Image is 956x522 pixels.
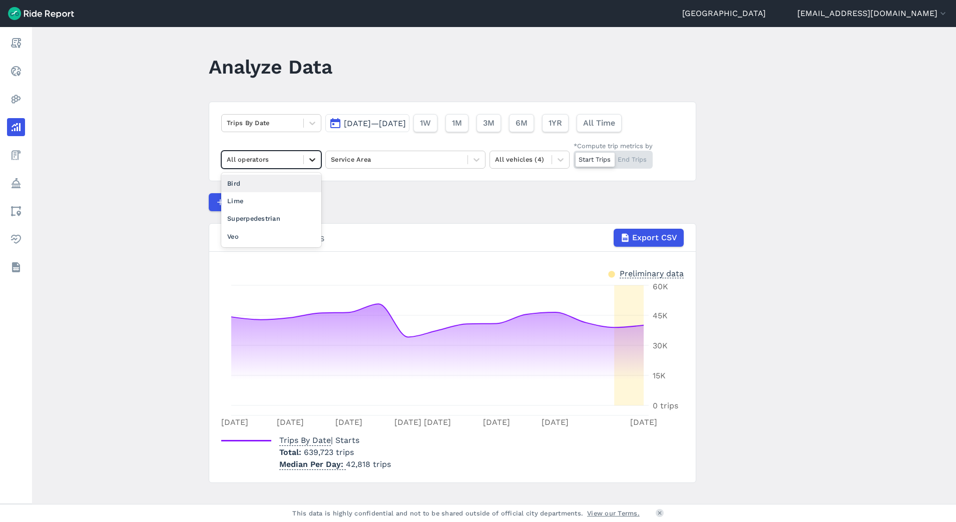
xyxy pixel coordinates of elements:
[221,192,321,210] div: Lime
[682,8,766,20] a: [GEOGRAPHIC_DATA]
[7,34,25,52] a: Report
[7,202,25,220] a: Areas
[574,141,653,151] div: *Compute trip metrics by
[653,371,666,380] tspan: 15K
[630,417,657,427] tspan: [DATE]
[304,447,354,457] span: 639,723 trips
[221,210,321,227] div: Superpedestrian
[632,232,677,244] span: Export CSV
[452,117,462,129] span: 1M
[7,258,25,276] a: Datasets
[279,456,346,470] span: Median Per Day
[542,417,569,427] tspan: [DATE]
[577,114,622,132] button: All Time
[8,7,74,20] img: Ride Report
[653,311,668,320] tspan: 45K
[587,508,640,518] a: View our Terms.
[279,458,391,470] p: 42,818 trips
[420,117,431,129] span: 1W
[413,114,437,132] button: 1W
[335,417,362,427] tspan: [DATE]
[344,119,406,128] span: [DATE]—[DATE]
[424,417,451,427] tspan: [DATE]
[7,174,25,192] a: Policy
[483,417,510,427] tspan: [DATE]
[7,230,25,248] a: Health
[476,114,501,132] button: 3M
[209,193,301,211] button: Compare Metrics
[509,114,534,132] button: 6M
[279,447,304,457] span: Total
[7,90,25,108] a: Heatmaps
[7,146,25,164] a: Fees
[325,114,409,132] button: [DATE]—[DATE]
[221,175,321,192] div: Bird
[445,114,468,132] button: 1M
[583,117,615,129] span: All Time
[542,114,569,132] button: 1YR
[516,117,528,129] span: 6M
[483,117,495,129] span: 3M
[277,417,304,427] tspan: [DATE]
[279,432,331,446] span: Trips By Date
[653,341,668,350] tspan: 30K
[7,118,25,136] a: Analyze
[614,229,684,247] button: Export CSV
[221,229,684,247] div: Trips By Date | Starts
[221,228,321,245] div: Veo
[221,417,248,427] tspan: [DATE]
[653,401,678,410] tspan: 0 trips
[797,8,948,20] button: [EMAIL_ADDRESS][DOMAIN_NAME]
[620,268,684,278] div: Preliminary data
[7,62,25,80] a: Realtime
[279,435,359,445] span: | Starts
[653,282,668,291] tspan: 60K
[549,117,562,129] span: 1YR
[394,417,421,427] tspan: [DATE]
[209,53,332,81] h1: Analyze Data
